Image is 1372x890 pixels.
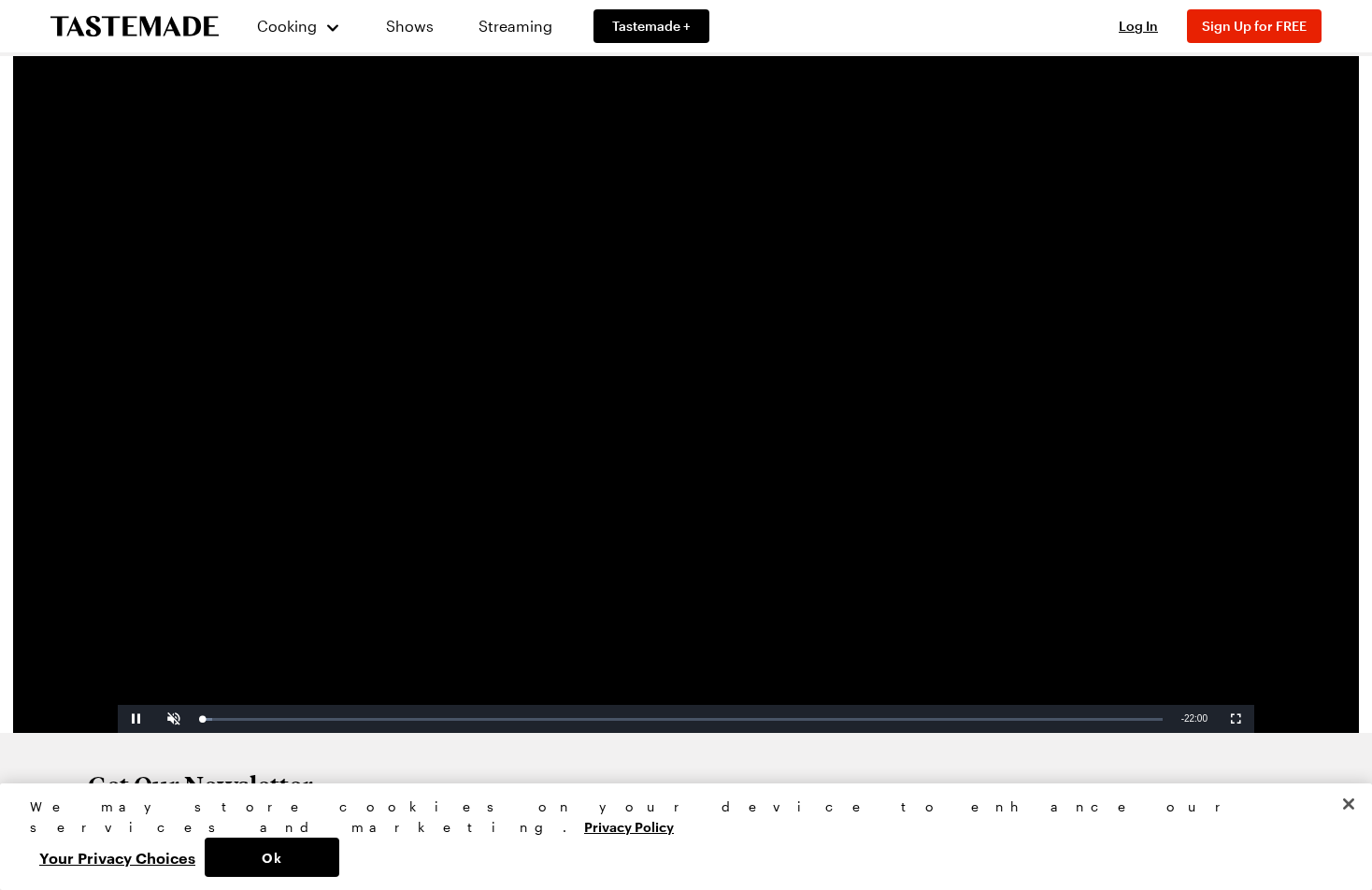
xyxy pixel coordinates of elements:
[202,718,1163,721] div: Progress Bar
[88,770,602,800] h2: Get Our Newsletter
[256,4,341,49] button: Cooking
[612,17,691,36] span: Tastemade +
[205,838,339,877] button: Ok
[118,705,155,733] button: Pause
[257,17,317,35] span: Cooking
[30,797,1326,838] div: We may store cookies on your device to enhance our services and marketing.
[1119,18,1158,34] span: Log In
[30,838,205,877] button: Your Privacy Choices
[1202,18,1307,34] span: Sign Up for FREE
[118,93,1254,733] video-js: Video Player
[1184,713,1208,724] span: 22:00
[584,817,674,835] a: More information about your privacy, opens in a new tab
[1328,783,1369,825] button: Close
[1101,17,1176,36] button: Log In
[593,9,709,43] a: Tastemade +
[1187,9,1322,43] button: Sign Up for FREE
[50,16,219,37] a: To Tastemade Home Page
[1217,705,1254,733] button: Fullscreen
[1181,713,1184,724] span: -
[30,797,1326,877] div: Privacy
[155,705,193,733] button: Unmute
